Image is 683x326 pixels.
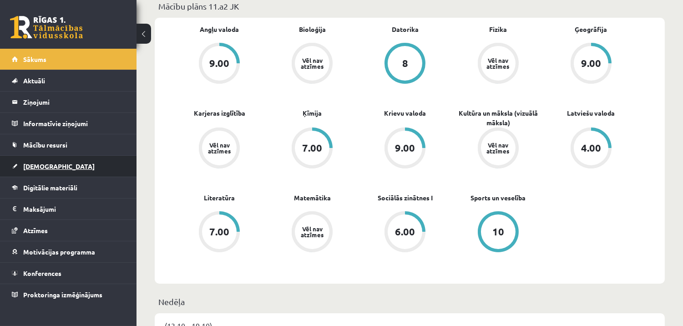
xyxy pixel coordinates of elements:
a: Vēl nav atzīmes [452,127,545,170]
legend: Informatīvie ziņojumi [23,113,125,134]
span: Motivācijas programma [23,248,95,256]
a: Karjeras izglītība [194,108,245,118]
div: 9.00 [395,143,415,153]
span: Proktoringa izmēģinājums [23,290,102,299]
div: 6.00 [395,227,415,237]
a: Proktoringa izmēģinājums [12,284,125,305]
a: 8 [359,43,451,86]
span: Sākums [23,55,46,63]
span: [DEMOGRAPHIC_DATA] [23,162,95,170]
a: Ķīmija [303,108,322,118]
a: Digitālie materiāli [12,177,125,198]
a: Datorika [392,25,419,34]
div: 7.00 [209,227,229,237]
div: 4.00 [581,143,601,153]
a: Motivācijas programma [12,241,125,262]
a: Angļu valoda [200,25,239,34]
legend: Ziņojumi [23,92,125,112]
span: Mācību resursi [23,141,67,149]
p: Nedēļa [158,295,661,308]
div: 10 [492,227,504,237]
a: Sports un veselība [471,193,526,203]
a: 9.00 [173,43,266,86]
a: 6.00 [359,211,451,254]
a: Ģeogrāfija [575,25,607,34]
div: Vēl nav atzīmes [486,57,511,69]
div: 7.00 [302,143,322,153]
div: 9.00 [581,58,601,68]
a: Sociālās zinātnes I [378,193,433,203]
a: 9.00 [359,127,451,170]
span: Aktuāli [23,76,45,85]
div: 9.00 [209,58,229,68]
a: Bioloģija [299,25,326,34]
a: [DEMOGRAPHIC_DATA] [12,156,125,177]
a: Vēl nav atzīmes [452,43,545,86]
a: Latviešu valoda [567,108,615,118]
span: Konferences [23,269,61,277]
a: Atzīmes [12,220,125,241]
a: Vēl nav atzīmes [173,127,266,170]
a: Konferences [12,263,125,284]
div: Vēl nav atzīmes [207,142,232,154]
a: Sākums [12,49,125,70]
a: Kultūra un māksla (vizuālā māksla) [452,108,545,127]
a: Vēl nav atzīmes [266,43,359,86]
span: Atzīmes [23,226,48,234]
a: 9.00 [545,43,637,86]
a: 7.00 [266,127,359,170]
a: Mācību resursi [12,134,125,155]
div: 8 [402,58,408,68]
a: Ziņojumi [12,92,125,112]
a: Aktuāli [12,70,125,91]
div: Vēl nav atzīmes [299,57,325,69]
legend: Maksājumi [23,199,125,219]
a: 10 [452,211,545,254]
span: Digitālie materiāli [23,183,77,192]
a: Fizika [489,25,507,34]
a: Matemātika [294,193,331,203]
a: 4.00 [545,127,637,170]
a: Literatūra [204,193,235,203]
a: Maksājumi [12,199,125,219]
a: Rīgas 1. Tālmācības vidusskola [10,16,83,39]
a: Krievu valoda [384,108,426,118]
div: Vēl nav atzīmes [486,142,511,154]
a: Vēl nav atzīmes [266,211,359,254]
div: Vēl nav atzīmes [299,226,325,238]
a: 7.00 [173,211,266,254]
a: Informatīvie ziņojumi [12,113,125,134]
